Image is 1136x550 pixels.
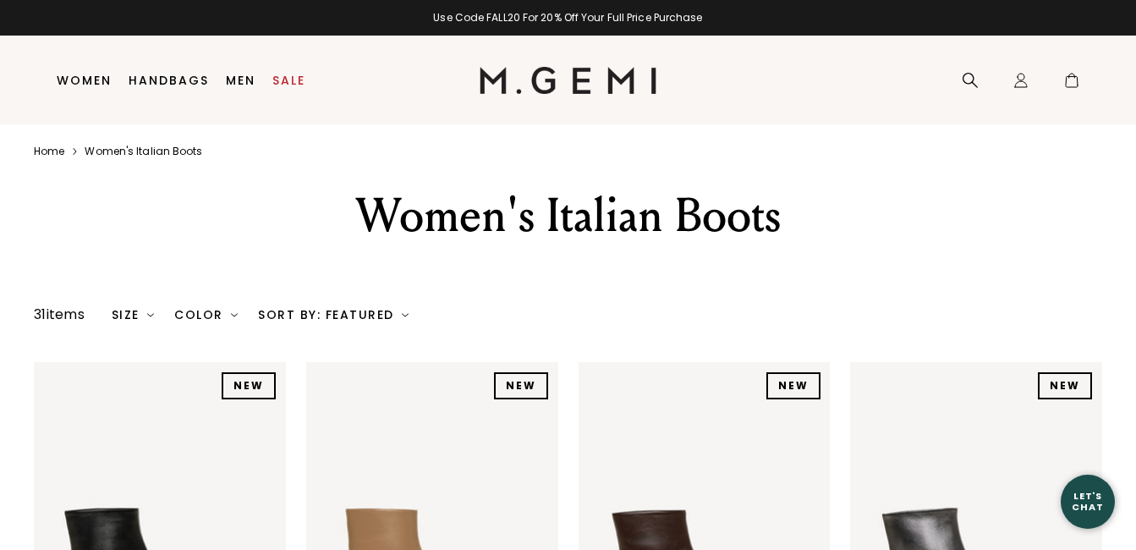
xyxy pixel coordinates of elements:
[34,145,64,158] a: Home
[226,74,255,87] a: Men
[112,308,155,322] div: Size
[272,74,305,87] a: Sale
[258,308,409,322] div: Sort By: Featured
[494,372,548,399] div: NEW
[147,311,154,318] img: chevron-down.svg
[1061,491,1115,512] div: Let's Chat
[129,74,209,87] a: Handbags
[231,311,238,318] img: chevron-down.svg
[766,372,820,399] div: NEW
[1038,372,1092,399] div: NEW
[222,372,276,399] div: NEW
[480,67,656,94] img: M.Gemi
[402,311,409,318] img: chevron-down.svg
[255,185,882,246] div: Women's Italian Boots
[57,74,112,87] a: Women
[34,305,85,325] div: 31 items
[174,308,238,322] div: Color
[85,145,202,158] a: Women's italian boots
